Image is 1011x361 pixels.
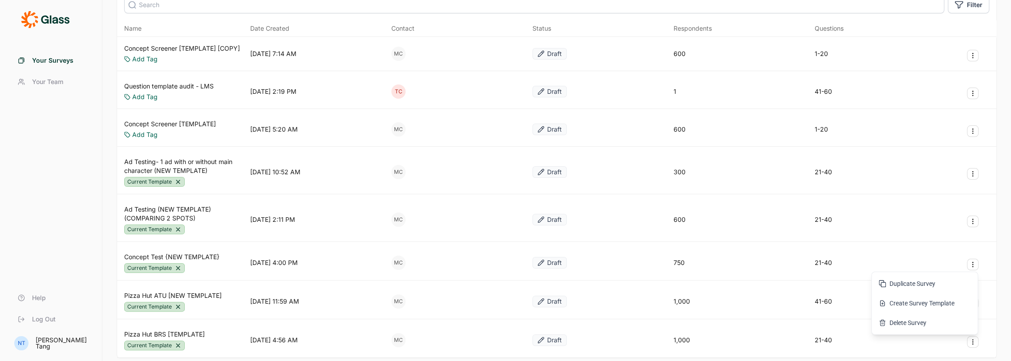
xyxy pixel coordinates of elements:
div: 21-40 [815,336,832,345]
div: 600 [674,49,686,58]
div: [DATE] 2:19 PM [250,87,296,96]
div: Status [532,24,551,33]
a: Concept Test {NEW TEMPLATE} [124,253,219,261]
div: 21-40 [815,258,832,267]
div: [DATE] 7:14 AM [250,49,296,58]
button: Duplicate Survey [874,274,975,293]
div: [DATE] 11:59 AM [250,297,299,306]
div: [PERSON_NAME] Tang [36,337,91,349]
div: 600 [674,125,686,134]
div: Questions [815,24,844,33]
div: [DATE] 4:00 PM [250,258,298,267]
div: 1-20 [815,125,828,134]
button: Draft [532,296,567,307]
span: Your Team [32,77,63,86]
a: Add Tag [132,55,158,64]
a: Ad Testing- 1 ad with or without main character (NEW TEMPLATE) [124,157,247,175]
div: Current Template [124,302,185,312]
span: Log Out [32,315,56,324]
div: Current Template [124,177,185,187]
div: Current Template [124,341,185,350]
a: Concept Screener [TEMPLATE] [COPY] [124,44,240,53]
button: Survey Actions [967,168,979,180]
button: Draft [532,257,567,269]
button: Survey Actions [967,88,979,99]
div: [DATE] 2:11 PM [250,215,295,224]
button: Draft [532,86,567,97]
button: Draft [532,214,567,225]
button: Draft [532,166,567,178]
div: 1,000 [674,336,690,345]
div: Contact [391,24,414,33]
div: 1-20 [815,49,828,58]
a: Pizza Hut ATU [NEW TEMPLATE] [124,291,222,300]
div: 750 [674,258,685,267]
button: Survey Actions [967,259,979,270]
div: MC [391,122,406,136]
span: Name [124,24,142,33]
div: [DATE] 10:52 AM [250,168,300,176]
div: 300 [674,168,686,176]
button: Survey Actions [967,216,979,227]
div: Current Template [124,225,185,234]
a: Concept Screener [TEMPLATE] [124,120,216,128]
button: Survey Actions [967,336,979,348]
button: Draft [532,124,567,135]
a: Ad Testing (NEW TEMPLATE) (COMPARING 2 SPOTS) [124,205,247,223]
div: 1,000 [674,297,690,306]
span: Filter [967,0,983,9]
a: Pizza Hut BRS [TEMPLATE] [124,330,205,339]
div: 41-60 [815,297,832,306]
div: [DATE] 4:56 AM [250,336,298,345]
div: MC [391,294,406,309]
div: MC [391,256,406,270]
span: Date Created [250,24,289,33]
div: 41-60 [815,87,832,96]
div: TC [391,84,406,99]
div: 1 [674,87,676,96]
div: [DATE] 5:20 AM [250,125,298,134]
div: 600 [674,215,686,224]
div: MC [391,165,406,179]
button: Survey Actions [967,50,979,61]
span: Your Surveys [32,56,73,65]
a: Add Tag [132,92,158,101]
div: MC [391,47,406,61]
span: Help [32,293,46,302]
div: MC [391,333,406,347]
button: Create Survey Template [874,293,975,313]
a: Question template audit - LMS [124,82,214,91]
button: Draft [532,334,567,346]
a: Add Tag [132,130,158,139]
button: Survey Actions [967,125,979,137]
div: 21-40 [815,215,832,224]
div: NT [14,336,28,350]
div: Current Template [124,263,185,273]
button: Draft [532,48,567,60]
button: Delete Survey [874,313,975,333]
div: MC [391,213,406,227]
div: 21-40 [815,168,832,176]
div: Respondents [674,24,712,33]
